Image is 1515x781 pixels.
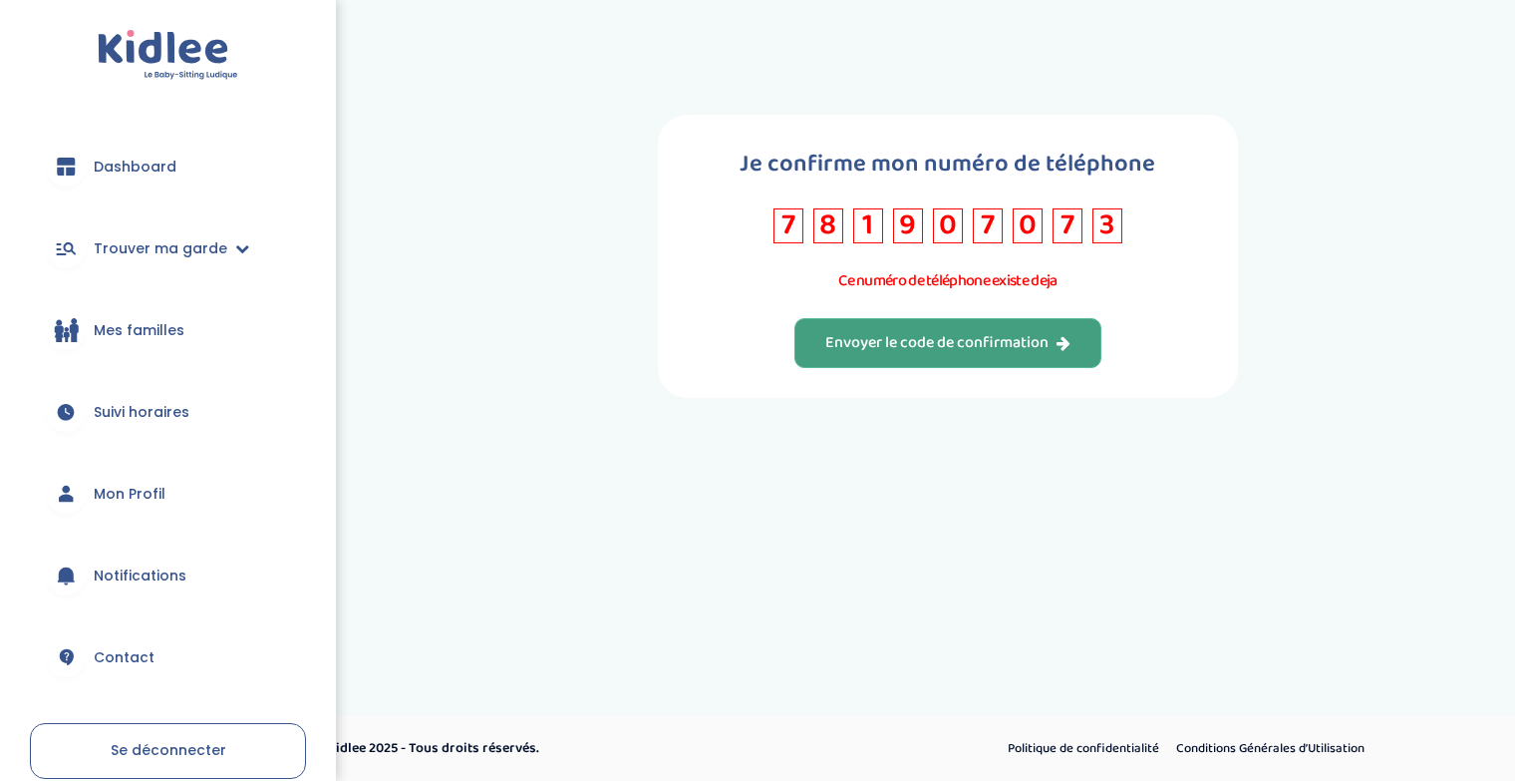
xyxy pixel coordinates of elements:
a: Se déconnecter [30,723,306,779]
img: logo.svg [98,30,238,81]
p: © Kidlee 2025 - Tous droits réservés. [315,738,842,759]
a: Politique de confidentialité [1001,736,1166,762]
a: Conditions Générales d’Utilisation [1169,736,1371,762]
span: Mon Profil [94,484,165,505]
a: Trouver ma garde [30,212,306,284]
a: Mes familles [30,294,306,366]
a: Mon Profil [30,458,306,530]
span: Dashboard [94,157,176,178]
span: Suivi horaires [94,402,189,423]
a: Suivi horaires [30,376,306,448]
span: Notifications [94,566,186,586]
a: Contact [30,621,306,693]
span: Trouver ma garde [94,238,227,259]
h1: Je confirme mon numéro de téléphone [740,145,1155,184]
p: Ce numéro de téléphone existe deja [798,268,1097,293]
span: Mes familles [94,320,184,341]
a: Dashboard [30,131,306,202]
a: Notifications [30,540,306,611]
span: Se déconnecter [111,740,226,760]
span: Contact [94,647,154,668]
button: Envoyer le code de confirmation [794,318,1101,368]
div: Envoyer le code de confirmation [825,332,1070,355]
